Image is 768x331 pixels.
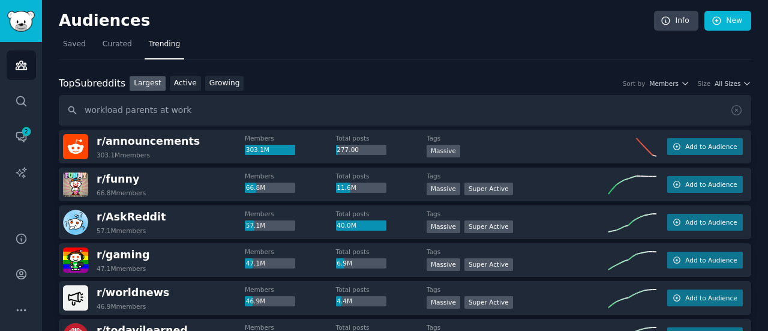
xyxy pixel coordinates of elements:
[427,210,608,218] dt: Tags
[149,39,180,50] span: Trending
[427,134,608,142] dt: Tags
[63,210,88,235] img: AskReddit
[245,145,295,156] div: 303.1M
[336,183,386,193] div: 11.6M
[97,211,166,223] span: r/ AskReddit
[427,145,460,157] div: Massive
[245,258,295,269] div: 47.1M
[59,76,125,91] div: Top Subreddits
[336,247,427,256] dt: Total posts
[715,79,751,88] button: All Sizes
[649,79,679,88] span: Members
[685,256,737,264] span: Add to Audience
[427,285,608,294] dt: Tags
[245,172,336,180] dt: Members
[667,214,743,231] button: Add to Audience
[336,172,427,180] dt: Total posts
[245,134,336,142] dt: Members
[245,296,295,307] div: 46.9M
[667,176,743,193] button: Add to Audience
[667,290,743,306] button: Add to Audience
[654,11,698,31] a: Info
[97,287,169,299] span: r/ worldnews
[464,296,513,309] div: Super Active
[336,220,386,231] div: 40.0M
[205,76,244,91] a: Growing
[63,134,88,159] img: announcements
[130,76,166,91] a: Largest
[7,11,35,32] img: GummySearch logo
[103,39,132,50] span: Curated
[59,11,654,31] h2: Audiences
[97,226,146,235] div: 57.1M members
[427,247,608,256] dt: Tags
[427,220,460,233] div: Massive
[245,285,336,294] dt: Members
[245,183,295,193] div: 66.8M
[97,249,150,261] span: r/ gaming
[667,252,743,269] button: Add to Audience
[336,134,427,142] dt: Total posts
[97,173,139,185] span: r/ funny
[21,127,32,136] span: 2
[715,79,740,88] span: All Sizes
[685,294,737,302] span: Add to Audience
[427,258,460,271] div: Massive
[97,135,200,147] span: r/ announcements
[427,183,460,195] div: Massive
[245,220,295,231] div: 57.1M
[685,180,737,189] span: Add to Audience
[336,285,427,294] dt: Total posts
[649,79,689,88] button: Members
[245,247,336,256] dt: Members
[97,264,146,273] div: 47.1M members
[63,39,86,50] span: Saved
[704,11,751,31] a: New
[698,79,711,88] div: Size
[63,247,88,273] img: gaming
[170,76,201,91] a: Active
[336,145,386,156] div: 277.00
[623,79,646,88] div: Sort by
[464,258,513,271] div: Super Active
[59,95,751,126] input: Search name, description, topic
[685,142,737,151] span: Add to Audience
[685,218,737,226] span: Add to Audience
[245,210,336,218] dt: Members
[97,189,146,197] div: 66.8M members
[427,172,608,180] dt: Tags
[63,172,88,197] img: funny
[97,302,146,311] div: 46.9M members
[59,35,90,59] a: Saved
[427,296,460,309] div: Massive
[336,210,427,218] dt: Total posts
[464,220,513,233] div: Super Active
[7,122,36,151] a: 2
[145,35,184,59] a: Trending
[98,35,136,59] a: Curated
[97,151,150,159] div: 303.1M members
[464,183,513,195] div: Super Active
[336,258,386,269] div: 6.9M
[63,285,88,311] img: worldnews
[336,296,386,307] div: 4.4M
[667,138,743,155] button: Add to Audience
